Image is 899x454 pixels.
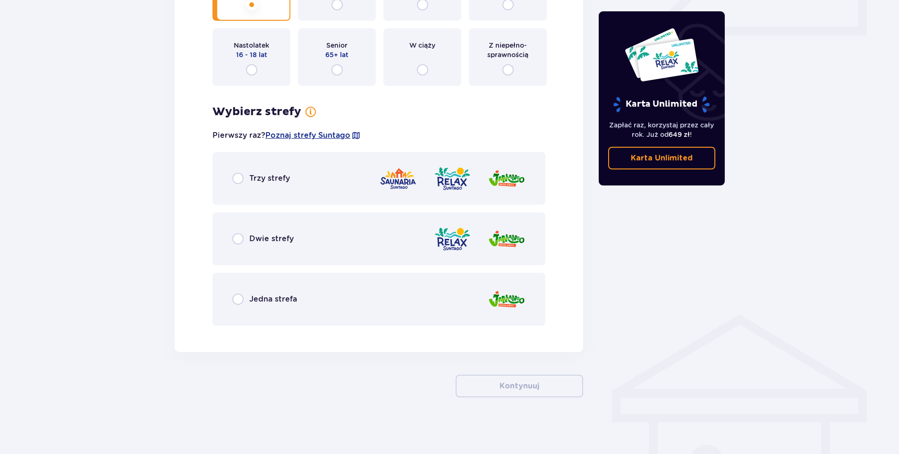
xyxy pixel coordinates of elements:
span: Jedna strefa [249,294,297,304]
a: Poznaj strefy Suntago [265,130,350,141]
img: Relax [433,226,471,252]
p: Pierwszy raz? [212,130,361,141]
img: Dwie karty całoroczne do Suntago z napisem 'UNLIMITED RELAX', na białym tle z tropikalnymi liśćmi... [624,27,699,82]
img: Jamango [488,165,526,192]
p: Kontynuuj [500,381,539,391]
span: 649 zł [669,131,690,138]
a: Karta Unlimited [608,147,716,169]
span: Trzy strefy [249,173,290,184]
span: 65+ lat [325,50,348,59]
p: Zapłać raz, korzystaj przez cały rok. Już od ! [608,120,716,139]
span: Senior [326,41,348,50]
span: Dwie strefy [249,234,294,244]
img: Jamango [488,226,526,252]
span: Nastolatek [234,41,269,50]
span: W ciąży [409,41,435,50]
button: Kontynuuj [456,375,583,397]
span: Z niepełno­sprawnością [477,41,538,59]
img: Saunaria [379,165,417,192]
h3: Wybierz strefy [212,105,301,119]
span: 16 - 18 lat [236,50,267,59]
p: Karta Unlimited [612,96,711,113]
img: Jamango [488,286,526,313]
img: Relax [433,165,471,192]
p: Karta Unlimited [631,153,693,163]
